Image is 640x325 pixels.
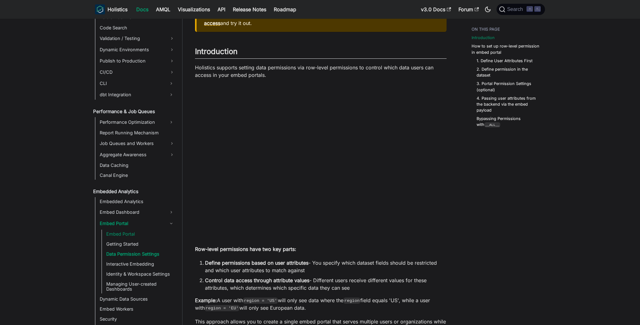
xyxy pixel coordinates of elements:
a: Validation / Testing [98,33,177,43]
b: Holistics [107,6,127,13]
kbd: K [534,6,541,12]
a: Introduction [472,35,495,41]
span: Search [505,7,527,12]
a: Embed Portal [104,230,177,238]
strong: Define permissions based on user attributes [205,260,308,266]
button: Expand sidebar category 'Performance Optimization' [166,117,177,127]
a: Code Search [98,23,177,32]
kbd: ⌘ [527,6,533,12]
button: Switch between dark and light mode (currently dark mode) [483,4,493,14]
a: 4. Passing user attributes from the backend via the embed payload [477,95,539,113]
iframe: YouTube video player [195,85,447,236]
a: Performance Optimization [98,117,166,127]
a: Canal Engine [98,171,177,180]
a: 3. Portal Permission Settings (optional) [477,81,539,92]
strong: Control data access through attribute values [205,277,309,283]
a: Embed Portal [98,218,166,228]
a: Roadmap [270,4,300,14]
code: region = 'US' [243,297,278,304]
a: AMQL [152,4,174,14]
strong: Example: [195,297,217,303]
a: 1. Define User Attributes First [477,58,532,64]
p: Holistics supports setting data permissions via row-level permissions to control which data users... [195,64,447,79]
li: - You specify which dataset fields should be restricted and which user attributes to match against [205,259,447,274]
li: - Different users receive different values for these attributes, which determines which specific ... [205,277,447,292]
a: Data Caching [98,161,177,170]
a: Job Queues and Workers [98,138,177,148]
a: Docs [132,4,152,14]
a: Dynamic Environments [98,45,177,55]
a: Embed Workers [98,305,177,313]
button: Expand sidebar category 'dbt Integration' [166,90,177,100]
p: This is a Beta feature. The documentation and feature may change rapidly. You can and try it out. [204,12,439,27]
code: region [343,297,360,304]
a: Publish to Production [98,56,177,66]
a: Embed Dashboard [98,207,166,217]
h2: Introduction [195,47,447,59]
a: Release Notes [229,4,270,14]
a: Visualizations [174,4,214,14]
button: Collapse sidebar category 'Embed Portal' [166,218,177,228]
a: Security [98,315,177,323]
a: Data Permission Settings [104,250,177,258]
a: Performance & Job Queues [91,107,177,116]
a: Bypassing Permissions with__ALL__ [477,116,539,127]
a: request Beta access [204,12,430,26]
a: v3.0 Docs [417,4,455,14]
img: Holistics [95,4,105,14]
button: Expand sidebar category 'Embed Dashboard' [166,207,177,217]
a: Report Running Mechanism [98,128,177,137]
a: Dynamic Data Sources [98,295,177,303]
p: A user with will only see data where the field equals 'US', while a user with will only see Europ... [195,297,447,312]
a: CI/CD [98,67,177,77]
a: dbt Integration [98,90,166,100]
code: __ALL__ [484,122,500,127]
a: Managing User-created Dashboards [104,280,177,293]
a: HolisticsHolistics [95,4,127,14]
button: Search (Command+K) [497,4,545,15]
a: How to set up row-level permission in embed portal [472,43,541,55]
a: Getting Started [104,240,177,248]
button: Expand sidebar category 'CLI' [166,78,177,88]
a: CLI [98,78,166,88]
a: Interactive Embedding [104,260,177,268]
strong: Row-level permissions have two key parts: [195,246,296,252]
nav: Docs sidebar [89,19,182,325]
a: API [214,4,229,14]
a: Embedded Analytics [91,187,177,196]
a: Aggregate Awareness [98,150,177,160]
a: Forum [455,4,482,14]
a: Identity & Workspace Settings [104,270,177,278]
code: region = 'EU' [205,305,239,311]
a: 2. Define permission in the dataset [477,66,539,78]
a: Embedded Analytics [98,197,177,206]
